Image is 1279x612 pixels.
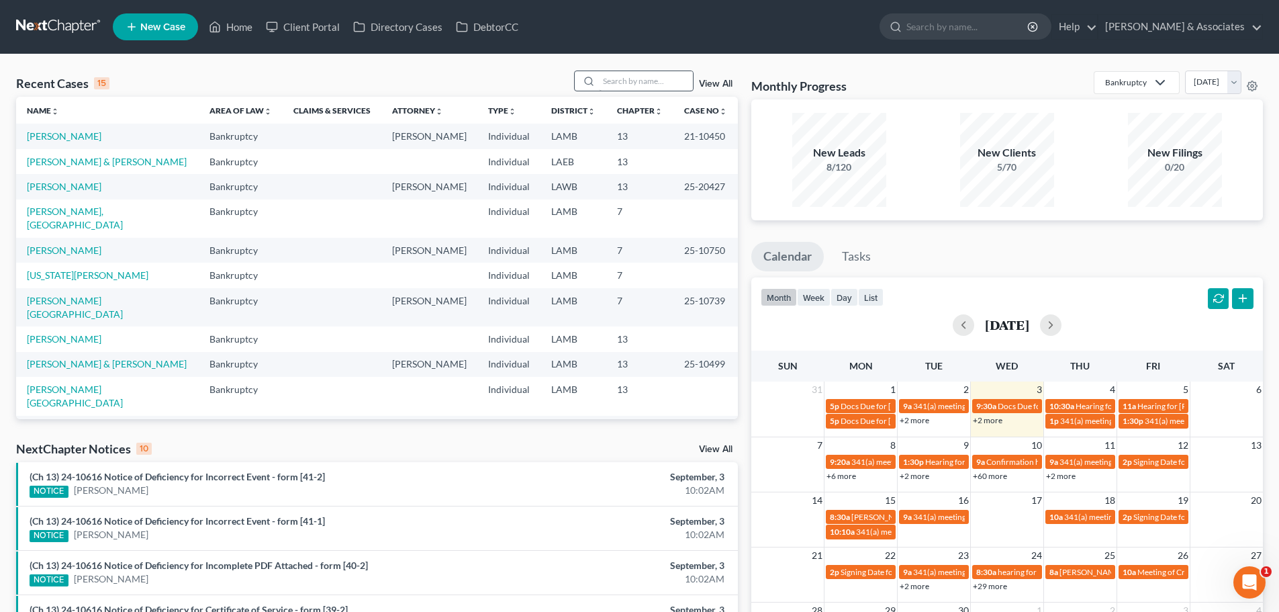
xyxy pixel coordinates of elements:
[381,352,477,377] td: [PERSON_NAME]
[841,401,951,411] span: Docs Due for [PERSON_NAME]
[973,471,1007,481] a: +60 more
[199,263,283,288] td: Bankruptcy
[830,416,839,426] span: 5p
[889,382,897,398] span: 1
[884,548,897,564] span: 22
[1261,566,1272,577] span: 1
[1046,471,1076,481] a: +2 more
[199,352,283,377] td: Bankruptcy
[606,263,673,288] td: 7
[199,238,283,263] td: Bankruptcy
[199,288,283,326] td: Bankruptcy
[1098,15,1262,39] a: [PERSON_NAME] & Associates
[900,581,929,591] a: +2 more
[903,401,912,411] span: 9a
[606,377,673,415] td: 13
[540,238,606,263] td: LAMB
[1249,437,1263,453] span: 13
[30,515,325,527] a: (Ch 13) 24-10616 Notice of Deficiency for Incorrect Event - form [41-1]
[606,288,673,326] td: 7
[27,269,148,281] a: [US_STATE][PERSON_NAME]
[1123,512,1132,522] span: 2p
[841,416,951,426] span: Docs Due for [PERSON_NAME]
[830,401,839,411] span: 5p
[27,156,187,167] a: [PERSON_NAME] & [PERSON_NAME]
[508,107,516,116] i: unfold_more
[346,15,449,39] a: Directory Cases
[976,457,985,467] span: 9a
[673,238,738,263] td: 25-10750
[477,377,540,415] td: Individual
[449,15,525,39] a: DebtorCC
[435,107,443,116] i: unfold_more
[986,457,1139,467] span: Confirmation hearing for [PERSON_NAME]
[381,238,477,263] td: [PERSON_NAME]
[606,124,673,148] td: 13
[699,445,732,454] a: View All
[209,105,272,116] a: Area of Lawunfold_more
[199,149,283,174] td: Bankruptcy
[673,352,738,377] td: 25-10499
[1123,567,1136,577] span: 10a
[1064,512,1194,522] span: 341(a) meeting for [PERSON_NAME]
[1182,382,1190,398] span: 5
[381,416,477,441] td: [PERSON_NAME]
[841,567,1040,577] span: Signing Date for [PERSON_NAME] and [PERSON_NAME]
[810,492,824,509] span: 14
[684,105,727,116] a: Case Nounfold_more
[381,124,477,148] td: [PERSON_NAME]
[851,512,914,522] span: [PERSON_NAME]
[960,161,1054,174] div: 5/70
[51,107,59,116] i: unfold_more
[830,512,850,522] span: 8:30a
[606,352,673,377] td: 13
[913,512,1043,522] span: 341(a) meeting for [PERSON_NAME]
[502,559,724,572] div: September, 3
[1249,492,1263,509] span: 20
[858,288,884,306] button: list
[606,416,673,441] td: 13
[851,457,981,467] span: 341(a) meeting for [PERSON_NAME]
[1070,360,1090,371] span: Thu
[540,352,606,377] td: LAMB
[16,75,109,91] div: Recent Cases
[488,105,516,116] a: Typeunfold_more
[477,124,540,148] td: Individual
[259,15,346,39] a: Client Portal
[74,484,148,497] a: [PERSON_NAME]
[1233,566,1266,599] iframe: Intercom live chat
[903,512,912,522] span: 9a
[199,326,283,351] td: Bankruptcy
[900,471,929,481] a: +2 more
[264,107,272,116] i: unfold_more
[477,149,540,174] td: Individual
[900,415,929,425] a: +2 more
[381,288,477,326] td: [PERSON_NAME]
[1145,416,1274,426] span: 341(a) meeting for [PERSON_NAME]
[996,360,1018,371] span: Wed
[1176,492,1190,509] span: 19
[27,181,101,192] a: [PERSON_NAME]
[810,382,824,398] span: 31
[140,22,185,32] span: New Case
[976,401,996,411] span: 9:30a
[719,107,727,116] i: unfold_more
[606,326,673,351] td: 13
[540,149,606,174] td: LAEB
[778,360,798,371] span: Sun
[830,567,839,577] span: 2p
[27,358,187,369] a: [PERSON_NAME] & [PERSON_NAME]
[913,401,1043,411] span: 341(a) meeting for [PERSON_NAME]
[1103,548,1117,564] span: 25
[1049,416,1059,426] span: 1p
[136,443,152,455] div: 10
[816,437,824,453] span: 7
[1076,401,1180,411] span: Hearing for [PERSON_NAME]
[831,288,858,306] button: day
[551,105,596,116] a: Districtunfold_more
[477,352,540,377] td: Individual
[1030,492,1043,509] span: 17
[1052,15,1097,39] a: Help
[830,527,855,537] span: 10:10a
[477,200,540,238] td: Individual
